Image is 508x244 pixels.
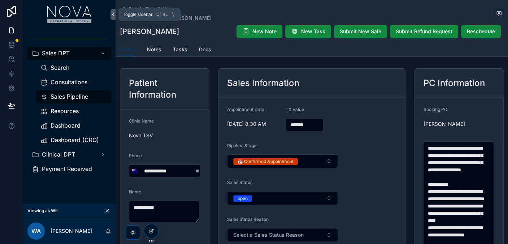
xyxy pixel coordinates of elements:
a: Dashboard [36,119,111,132]
a: Clinical DPT [27,148,111,161]
a: Profile [120,43,135,57]
button: Submit Refund Request [390,25,458,38]
span: Payment Received [42,165,92,173]
span: Ctrl [156,11,169,18]
div: scrollable content [23,29,116,185]
span: Sales Status Reason [227,217,269,222]
a: Notes [147,43,161,57]
span: Docs [199,46,211,53]
span: Pipeline Stage [227,143,256,148]
span: Back to Consultations [129,6,173,12]
span: 🇦🇺 [131,167,138,175]
span: Phone [129,153,142,158]
span: Viewing as Will [27,208,58,214]
button: Select Button [227,191,338,205]
div: open [238,195,248,202]
span: Tasks [173,46,187,53]
p: [PERSON_NAME] [51,227,92,235]
a: Sales Pipeline [36,90,111,103]
span: Dashboard [51,122,81,129]
a: Resources [36,105,111,118]
span: Select a Sales Status Reason [233,231,304,239]
span: Name [129,189,141,194]
button: Select Button [129,164,140,177]
button: Select Button [227,154,338,168]
span: Nova TSV [129,132,200,139]
a: Docs [199,43,211,57]
h2: Sales Information [227,77,299,89]
div: 📅 Confirmed Appointment [238,158,294,165]
span: Dashboard (CRO) [51,136,99,144]
a: [PERSON_NAME] [170,14,212,22]
span: \ [170,12,176,17]
img: App logo [47,6,92,23]
a: Consultations [36,76,111,89]
span: Sales Status [227,180,252,185]
span: Notes [147,46,161,53]
span: Sales Pipeline [51,93,88,100]
span: TX Value [286,107,304,112]
span: Profile [120,46,135,53]
span: New Task [301,28,325,35]
span: Resources [51,107,79,115]
span: Search [51,64,69,72]
span: Consultations [51,78,87,86]
a: Dashboard (CRO) [36,134,111,147]
span: Submit New Sale [340,28,381,35]
a: Sales DPT [27,47,111,60]
button: Select Button [227,228,338,242]
button: New Task [285,25,331,38]
span: [PERSON_NAME] [423,120,495,128]
span: New Note [252,28,277,35]
a: Tasks [173,43,187,57]
button: Submit New Sale [334,25,387,38]
span: [DATE] 8:30 AM [227,120,280,128]
h2: Patient Information [129,77,200,100]
span: Sales DPT [42,50,70,57]
span: Appointment Date [227,107,264,112]
span: Clinic Name [129,118,154,124]
span: Toggle sidebar [123,12,153,17]
h1: [PERSON_NAME] [120,26,179,37]
span: Submit Refund Request [396,28,452,35]
a: Back to Consultations [120,6,173,12]
span: Reschedule [467,28,495,35]
span: Booking PC [423,107,447,112]
button: New Note [236,25,282,38]
h2: PC Information [423,77,485,89]
a: Search [36,61,111,74]
span: Clinical DPT [42,151,75,158]
a: Payment Received [27,163,111,176]
button: Reschedule [461,25,501,38]
span: WA [31,227,41,235]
